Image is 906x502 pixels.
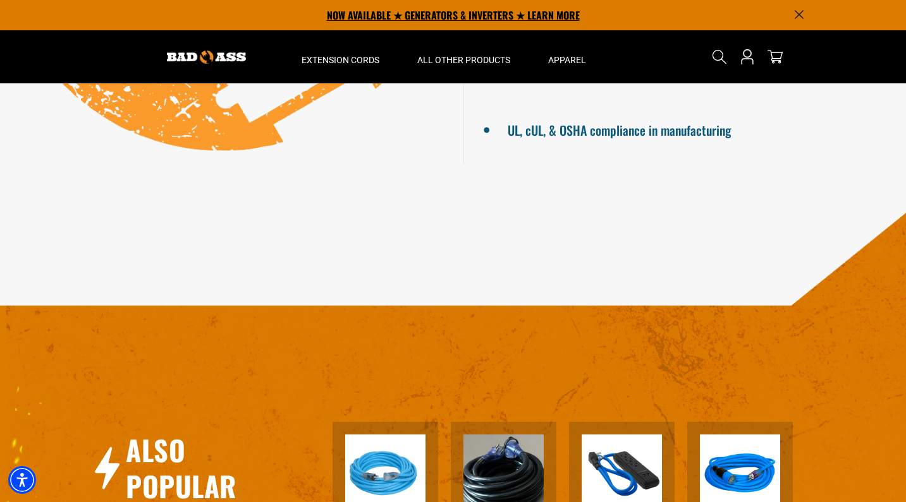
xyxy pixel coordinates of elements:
summary: All Other Products [398,30,529,83]
summary: Apparel [529,30,605,83]
a: Open this option [737,30,757,83]
div: Accessibility Menu [8,466,36,494]
a: cart [765,49,785,64]
span: All Other Products [417,54,510,66]
span: Apparel [548,54,586,66]
img: Bad Ass Extension Cords [167,51,246,64]
summary: Search [709,47,730,67]
summary: Extension Cords [283,30,398,83]
span: Extension Cords [302,54,379,66]
li: UL, cUL, & OSHA compliance in manufacturing [507,117,862,140]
